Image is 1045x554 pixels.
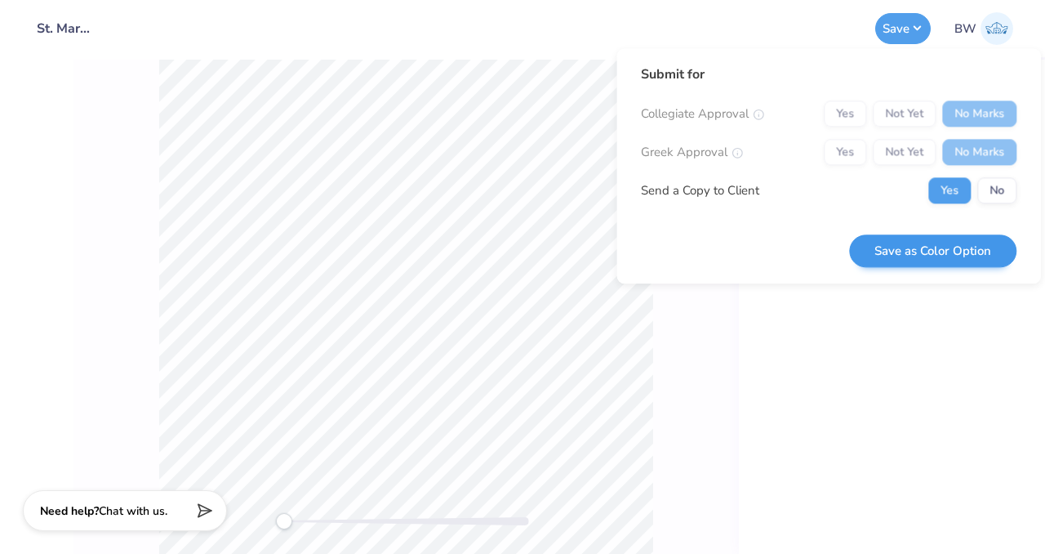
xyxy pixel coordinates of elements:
[981,12,1013,45] img: Brooke Williams
[24,12,104,45] input: Untitled Design
[977,177,1016,203] button: No
[641,181,759,200] div: Send a Copy to Client
[276,513,292,529] div: Accessibility label
[954,20,976,38] span: BW
[641,65,1016,84] div: Submit for
[849,235,1016,268] button: Save as Color Option
[40,503,99,519] strong: Need help?
[947,12,1021,45] a: BW
[875,13,931,44] button: Save
[928,177,971,203] button: Yes
[99,503,167,519] span: Chat with us.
